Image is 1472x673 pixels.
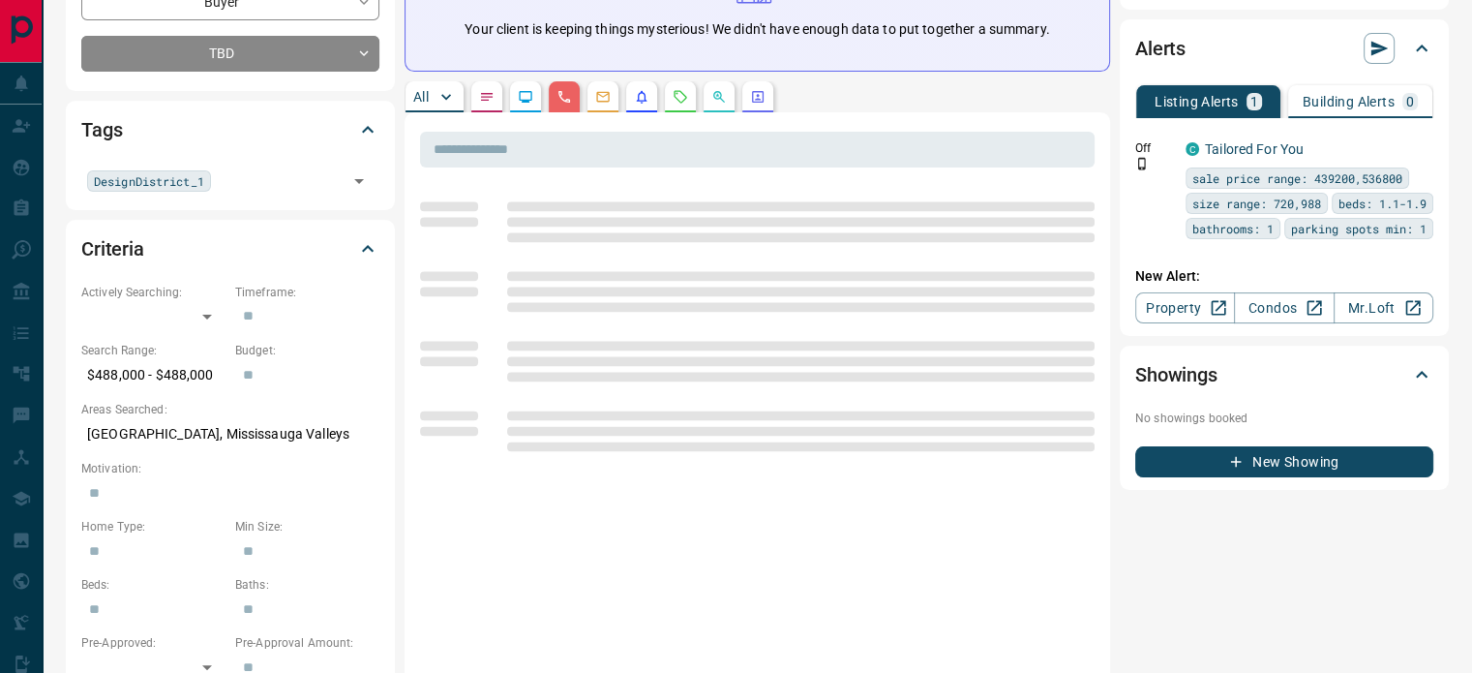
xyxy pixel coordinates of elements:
[711,89,727,105] svg: Opportunities
[81,233,144,264] h2: Criteria
[81,634,225,652] p: Pre-Approved:
[81,342,225,359] p: Search Range:
[81,36,379,72] div: TBD
[81,460,379,477] p: Motivation:
[1406,95,1414,108] p: 0
[81,518,225,535] p: Home Type:
[81,576,225,594] p: Beds:
[1192,219,1274,238] span: bathrooms: 1
[595,89,611,105] svg: Emails
[1192,194,1321,213] span: size range: 720,988
[81,418,379,450] p: [GEOGRAPHIC_DATA], Mississauga Valleys
[673,89,688,105] svg: Requests
[1186,142,1199,156] div: condos.ca
[1303,95,1395,108] p: Building Alerts
[235,576,379,594] p: Baths:
[1135,139,1174,157] p: Off
[1135,25,1433,72] div: Alerts
[465,19,1049,40] p: Your client is keeping things mysterious! We didn't have enough data to put together a summary.
[235,342,379,359] p: Budget:
[479,89,495,105] svg: Notes
[1155,95,1239,108] p: Listing Alerts
[1135,157,1149,170] svg: Push Notification Only
[235,634,379,652] p: Pre-Approval Amount:
[634,89,649,105] svg: Listing Alerts
[413,90,429,104] p: All
[1135,410,1433,427] p: No showings booked
[1334,292,1433,323] a: Mr.Loft
[1135,266,1433,287] p: New Alert:
[81,359,225,391] p: $488,000 - $488,000
[750,89,766,105] svg: Agent Actions
[556,89,572,105] svg: Calls
[1291,219,1427,238] span: parking spots min: 1
[1192,168,1402,188] span: sale price range: 439200,536800
[81,226,379,272] div: Criteria
[81,114,122,145] h2: Tags
[235,284,379,301] p: Timeframe:
[1250,95,1258,108] p: 1
[518,89,533,105] svg: Lead Browsing Activity
[1234,292,1334,323] a: Condos
[1135,352,1433,398] div: Showings
[235,518,379,535] p: Min Size:
[81,107,379,153] div: Tags
[1338,194,1427,213] span: beds: 1.1-1.9
[81,401,379,418] p: Areas Searched:
[345,168,373,195] button: Open
[1205,141,1304,157] a: Tailored For You
[1135,446,1433,477] button: New Showing
[1135,292,1235,323] a: Property
[81,284,225,301] p: Actively Searching:
[94,171,204,191] span: DesignDistrict_1
[1135,359,1217,390] h2: Showings
[1135,33,1186,64] h2: Alerts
